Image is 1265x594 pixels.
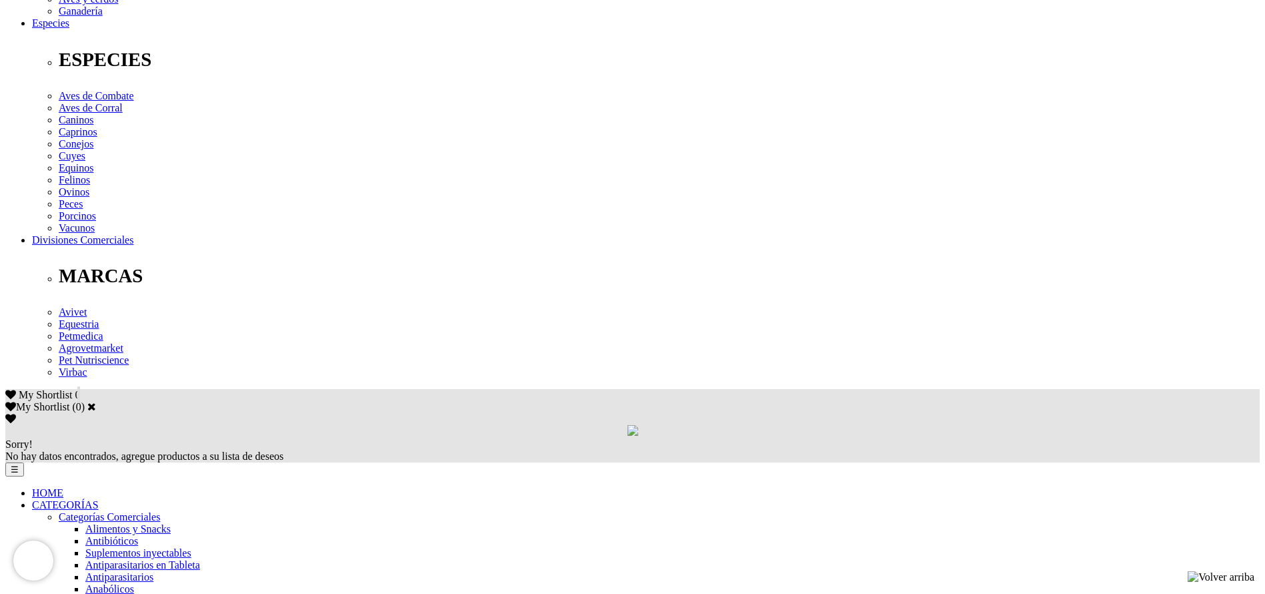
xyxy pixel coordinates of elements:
[59,138,93,150] a: Conejos
[59,150,85,162] a: Cuyes
[59,198,83,210] a: Peces
[59,318,99,330] a: Equestria
[85,523,171,535] a: Alimentos y Snacks
[59,342,123,354] a: Agrovetmarket
[59,90,134,101] a: Aves de Combate
[59,511,160,523] a: Categorías Comerciales
[59,174,90,186] a: Felinos
[85,547,191,559] a: Suplementos inyectables
[59,186,89,198] a: Ovinos
[59,354,129,366] a: Pet Nutriscience
[13,541,53,581] iframe: Brevo live chat
[72,401,85,412] span: ( )
[85,571,153,583] a: Antiparasitarios
[59,102,123,113] a: Aves de Corral
[59,306,87,318] a: Avivet
[85,535,138,547] a: Antibióticos
[75,389,80,400] span: 0
[19,389,72,400] span: My Shortlist
[59,330,103,342] a: Petmedica
[32,487,63,499] a: HOME
[76,401,81,412] label: 0
[59,126,97,137] a: Caprinos
[32,234,133,246] a: Divisiones Comerciales
[5,401,69,412] label: My Shortlist
[59,162,93,174] a: Equinos
[85,559,200,571] a: Antiparasitarios en Tableta
[5,438,1260,463] div: No hay datos encontrados, agregue productos a su lista de deseos
[5,463,24,477] button: ☰
[59,265,1260,287] p: MARCAS
[59,49,1260,71] p: ESPECIES
[59,210,96,222] a: Porcinos
[1188,571,1254,583] img: Volver arriba
[59,5,103,17] a: Ganadería
[627,425,638,436] img: loading.gif
[87,401,96,412] a: Cerrar
[59,366,87,378] a: Virbac
[59,114,93,125] a: Caninos
[59,222,95,234] a: Vacunos
[5,438,33,450] span: Sorry!
[32,17,69,29] a: Especies
[32,499,99,511] a: CATEGORÍAS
